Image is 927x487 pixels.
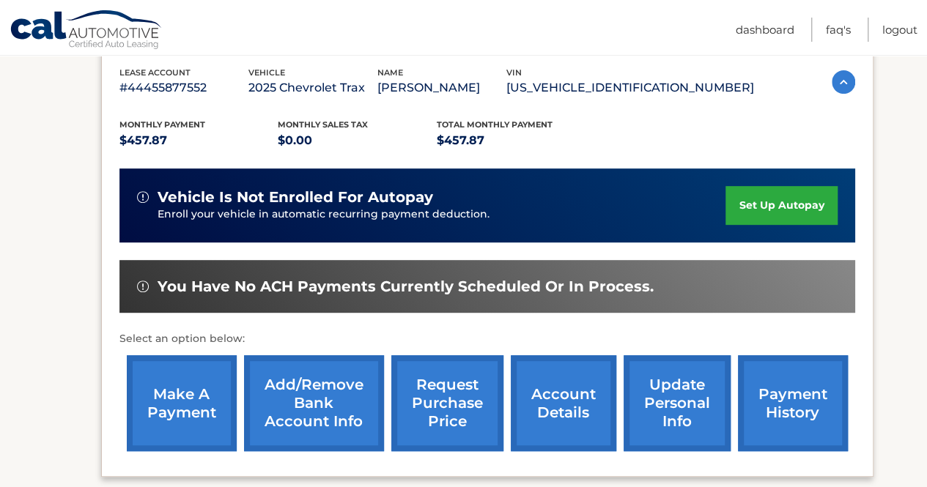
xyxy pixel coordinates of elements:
[248,78,377,98] p: 2025 Chevrolet Trax
[437,119,553,130] span: Total Monthly Payment
[119,330,855,348] p: Select an option below:
[278,119,368,130] span: Monthly sales Tax
[119,119,205,130] span: Monthly Payment
[391,355,503,451] a: request purchase price
[10,10,163,52] a: Cal Automotive
[506,67,522,78] span: vin
[826,18,851,42] a: FAQ's
[832,70,855,94] img: accordion-active.svg
[119,130,278,151] p: $457.87
[882,18,917,42] a: Logout
[437,130,596,151] p: $457.87
[511,355,616,451] a: account details
[624,355,731,451] a: update personal info
[725,186,837,225] a: set up autopay
[244,355,384,451] a: Add/Remove bank account info
[137,280,149,292] img: alert-white.svg
[158,278,654,296] span: You have no ACH payments currently scheduled or in process.
[738,355,848,451] a: payment history
[137,191,149,203] img: alert-white.svg
[119,67,191,78] span: lease account
[248,67,285,78] span: vehicle
[158,207,726,223] p: Enroll your vehicle in automatic recurring payment deduction.
[377,78,506,98] p: [PERSON_NAME]
[278,130,437,151] p: $0.00
[119,78,248,98] p: #44455877552
[736,18,794,42] a: Dashboard
[127,355,237,451] a: make a payment
[158,188,433,207] span: vehicle is not enrolled for autopay
[506,78,754,98] p: [US_VEHICLE_IDENTIFICATION_NUMBER]
[377,67,403,78] span: name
